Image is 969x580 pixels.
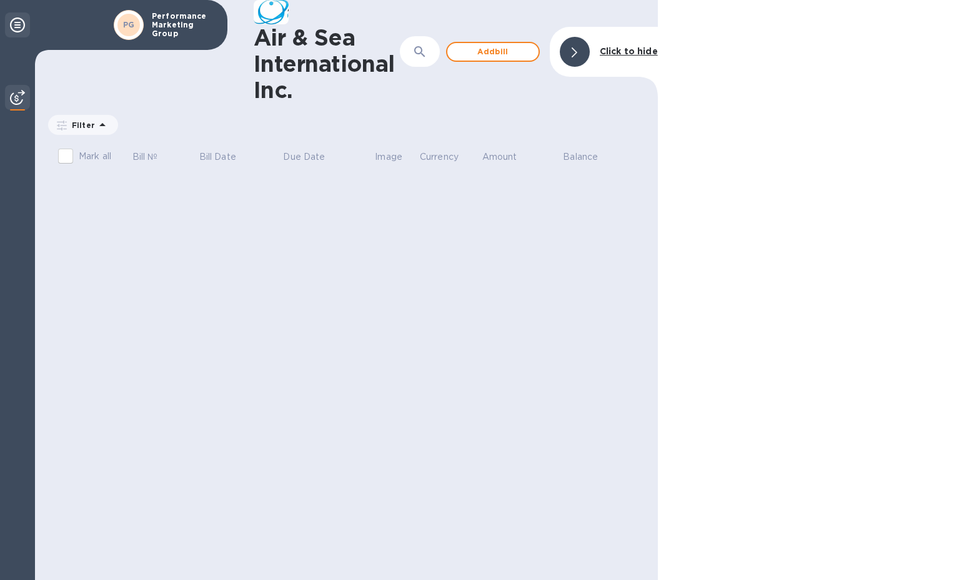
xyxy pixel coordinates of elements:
span: Bill № [132,150,174,164]
b: PG [123,20,135,29]
p: Due Date [283,150,325,164]
p: Performance Marketing Group [152,12,214,38]
p: Filter [67,120,95,130]
p: Amount [482,150,517,164]
h1: Air & Sea International Inc. [254,24,400,103]
span: Amount [482,150,534,164]
p: Mark all [79,150,111,163]
button: Addbill [446,42,540,62]
p: Bill Date [199,150,236,164]
p: Balance [563,150,598,164]
p: Bill № [132,150,158,164]
span: Bill Date [199,150,252,164]
p: Currency [420,150,459,164]
span: Add bill [457,44,529,59]
p: Image [375,150,402,164]
span: Due Date [283,150,341,164]
span: Balance [563,150,614,164]
b: Click to hide [600,46,658,56]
